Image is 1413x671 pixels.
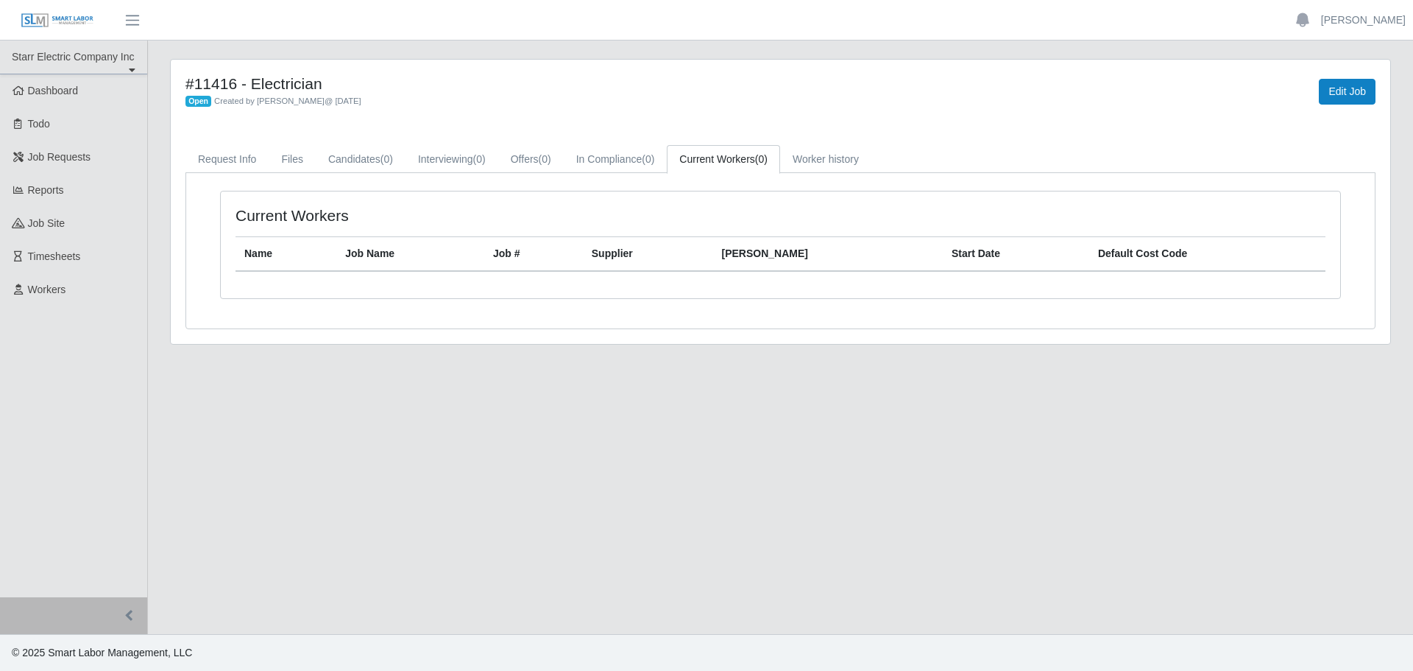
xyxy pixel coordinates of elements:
[406,145,498,174] a: Interviewing
[185,74,871,93] h4: #11416 - Electrician
[498,145,564,174] a: Offers
[28,250,81,262] span: Timesheets
[28,151,91,163] span: Job Requests
[12,647,192,658] span: © 2025 Smart Labor Management, LLC
[235,237,336,272] th: Name
[21,13,94,29] img: SLM Logo
[755,153,768,165] span: (0)
[269,145,316,174] a: Files
[316,145,406,174] a: Candidates
[642,153,654,165] span: (0)
[1319,79,1375,105] a: Edit Job
[214,96,361,105] span: Created by [PERSON_NAME] @ [DATE]
[28,217,65,229] span: job site
[484,237,583,272] th: Job #
[380,153,393,165] span: (0)
[28,118,50,130] span: Todo
[185,96,211,108] span: Open
[235,206,677,225] h4: Current Workers
[1321,13,1406,28] a: [PERSON_NAME]
[1089,237,1325,272] th: Default Cost Code
[336,237,484,272] th: Job Name
[28,85,79,96] span: Dashboard
[564,145,667,174] a: In Compliance
[667,145,780,174] a: Current Workers
[185,145,269,174] a: Request Info
[583,237,713,272] th: Supplier
[712,237,942,272] th: [PERSON_NAME]
[943,237,1089,272] th: Start Date
[539,153,551,165] span: (0)
[473,153,486,165] span: (0)
[780,145,871,174] a: Worker history
[28,184,64,196] span: Reports
[28,284,66,295] span: Workers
